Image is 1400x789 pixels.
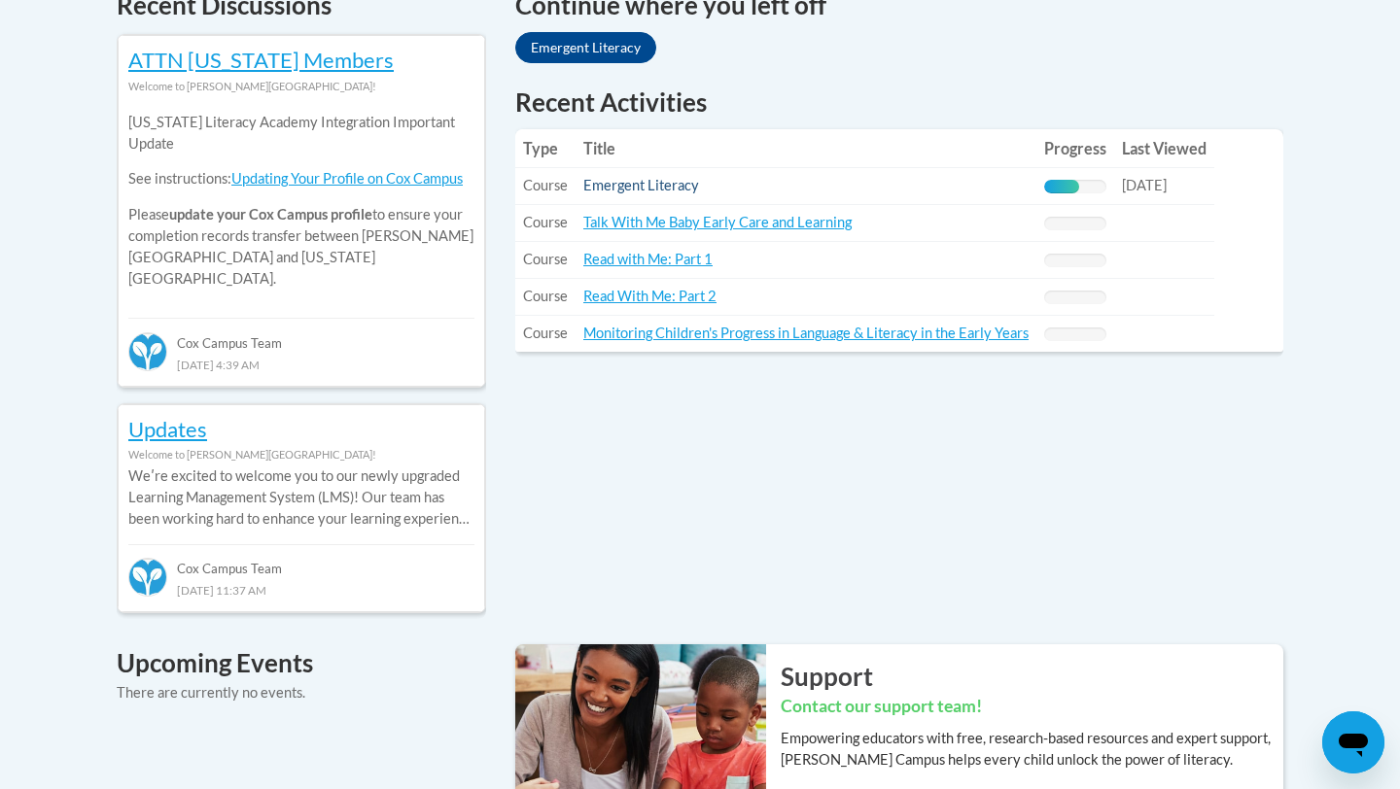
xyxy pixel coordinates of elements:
[128,579,474,600] div: [DATE] 11:37 AM
[169,206,372,223] b: update your Cox Campus profile
[1122,177,1167,193] span: [DATE]
[128,112,474,154] p: [US_STATE] Literacy Academy Integration Important Update
[128,354,474,375] div: [DATE] 4:39 AM
[523,251,568,267] span: Course
[231,170,463,187] a: Updating Your Profile on Cox Campus
[128,47,394,73] a: ATTN [US_STATE] Members
[128,318,474,353] div: Cox Campus Team
[583,214,852,230] a: Talk With Me Baby Early Care and Learning
[128,76,474,97] div: Welcome to [PERSON_NAME][GEOGRAPHIC_DATA]!
[523,177,568,193] span: Course
[523,288,568,304] span: Course
[1044,180,1079,193] div: Progress, %
[515,129,576,168] th: Type
[523,214,568,230] span: Course
[128,544,474,579] div: Cox Campus Team
[1114,129,1214,168] th: Last Viewed
[576,129,1036,168] th: Title
[1036,129,1114,168] th: Progress
[523,325,568,341] span: Course
[515,32,656,63] a: Emergent Literacy
[781,659,1283,694] h2: Support
[781,695,1283,719] h3: Contact our support team!
[128,444,474,465] div: Welcome to [PERSON_NAME][GEOGRAPHIC_DATA]!
[128,558,167,597] img: Cox Campus Team
[128,465,474,530] p: Weʹre excited to welcome you to our newly upgraded Learning Management System (LMS)! Our team has...
[1322,711,1384,773] iframe: Button to launch messaging window
[128,332,167,371] img: Cox Campus Team
[117,684,305,701] span: There are currently no events.
[128,168,474,189] p: See instructions:
[515,85,1283,120] h1: Recent Activities
[583,177,699,193] a: Emergent Literacy
[117,644,486,682] h4: Upcoming Events
[781,728,1283,771] p: Empowering educators with free, research-based resources and expert support, [PERSON_NAME] Campus...
[583,325,1029,341] a: Monitoring Children's Progress in Language & Literacy in the Early Years
[128,416,207,442] a: Updates
[583,288,717,304] a: Read With Me: Part 2
[583,251,713,267] a: Read with Me: Part 1
[128,97,474,304] div: Please to ensure your completion records transfer between [PERSON_NAME][GEOGRAPHIC_DATA] and [US_...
